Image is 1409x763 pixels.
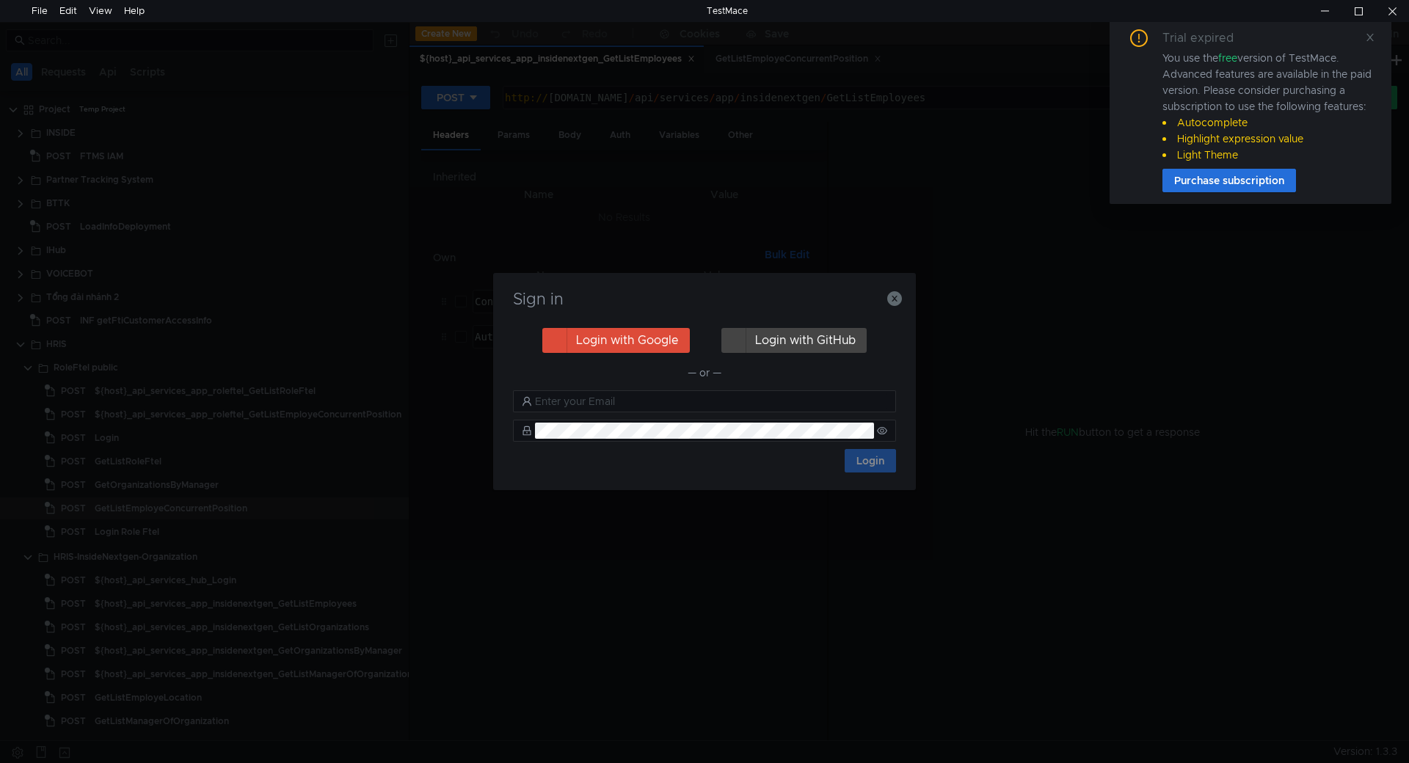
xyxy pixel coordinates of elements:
div: You use the version of TestMace. Advanced features are available in the paid version. Please cons... [1162,50,1374,163]
li: Highlight expression value [1162,131,1374,147]
input: Enter your Email [535,393,887,409]
button: Login with Google [542,328,690,353]
button: Login with GitHub [721,328,867,353]
span: free [1218,51,1237,65]
div: — or — [513,364,896,381]
h3: Sign in [511,291,898,308]
div: Trial expired [1162,29,1251,47]
button: Purchase subscription [1162,169,1296,192]
li: Light Theme [1162,147,1374,163]
li: Autocomplete [1162,114,1374,131]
